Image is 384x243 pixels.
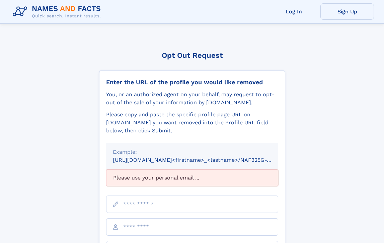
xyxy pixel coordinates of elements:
[106,169,278,186] div: Please use your personal email ...
[267,3,320,20] a: Log In
[99,51,285,59] div: Opt Out Request
[113,157,291,163] small: [URL][DOMAIN_NAME]<firstname>_<lastname>/NAF325G-xxxxxxxx
[320,3,374,20] a: Sign Up
[106,79,278,86] div: Enter the URL of the profile you would like removed
[106,111,278,135] div: Please copy and paste the specific profile page URL on [DOMAIN_NAME] you want removed into the Pr...
[113,148,272,156] div: Example:
[10,3,106,21] img: Logo Names and Facts
[106,91,278,107] div: You, or an authorized agent on your behalf, may request to opt-out of the sale of your informatio...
